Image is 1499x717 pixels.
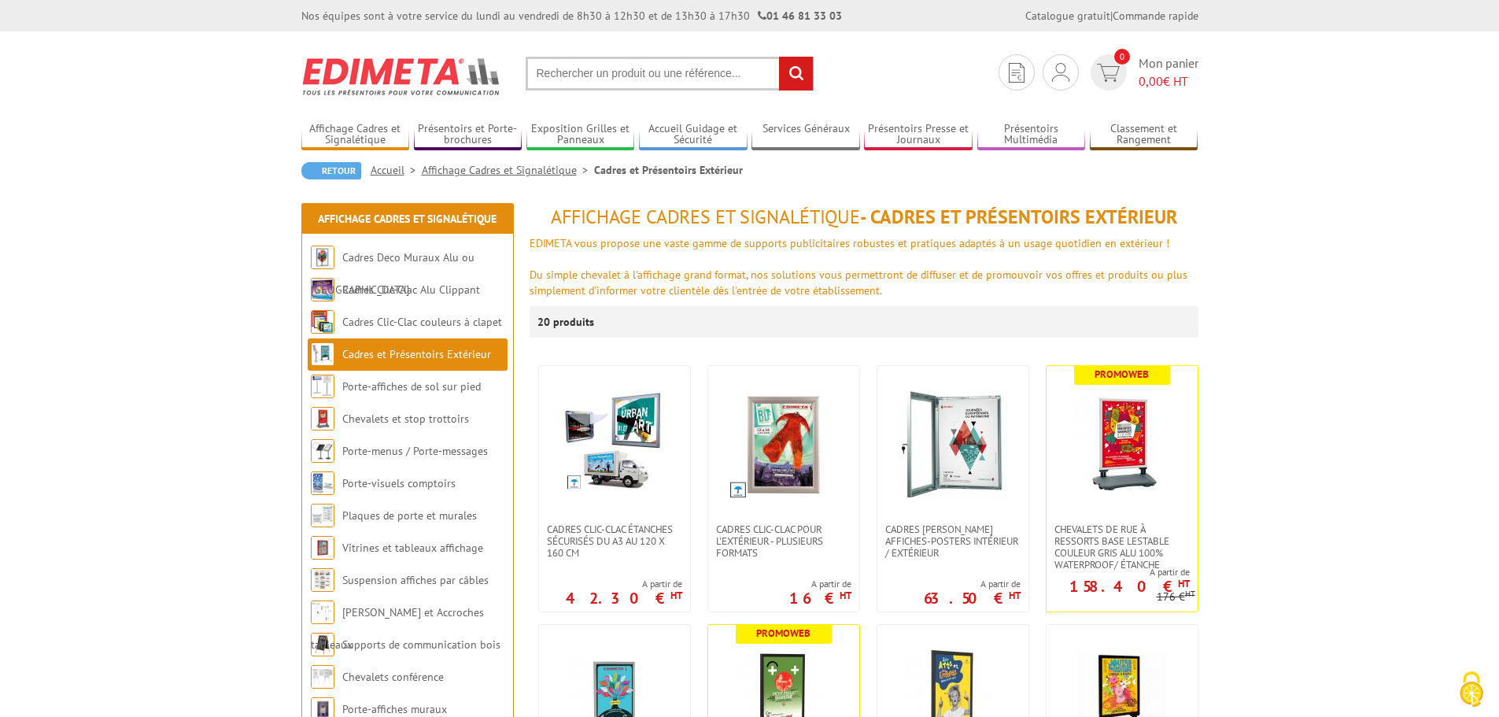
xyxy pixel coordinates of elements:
[1025,9,1110,23] a: Catalogue gratuit
[1114,49,1130,65] span: 0
[898,390,1008,500] img: Cadres vitrines affiches-posters intérieur / extérieur
[422,163,594,177] a: Affichage Cadres et Signalétique
[342,315,502,329] a: Cadres Clic-Clac couleurs à clapet
[1054,523,1190,571] span: Chevalets de rue à ressorts base lestable couleur Gris Alu 100% waterproof/ étanche
[547,523,682,559] span: Cadres Clic-Clac étanches sécurisés du A3 au 120 x 160 cm
[342,283,480,297] a: Cadres Clic-Clac Alu Clippant
[311,605,484,652] a: [PERSON_NAME] et Accroches tableaux
[342,573,489,587] a: Suspension affiches par câbles
[1139,72,1198,91] span: € HT
[342,508,477,523] a: Plaques de porte et murales
[864,122,973,148] a: Présentoirs Presse et Journaux
[311,504,334,527] img: Plaques de porte et murales
[311,407,334,431] img: Chevalets et stop trottoirs
[924,593,1021,603] p: 63.50 €
[1452,670,1491,709] img: Cookies (modal window)
[526,57,814,91] input: Rechercher un produit ou une référence...
[311,342,334,366] img: Cadres et Présentoirs Extérieur
[1052,63,1069,82] img: devis rapide
[311,568,334,592] img: Suspension affiches par câbles
[342,670,444,684] a: Chevalets conférence
[751,122,860,148] a: Services Généraux
[301,122,410,148] a: Affichage Cadres et Signalétique
[342,476,456,490] a: Porte-visuels comptoirs
[311,601,334,624] img: Cimaises et Accroches tableaux
[566,578,682,590] span: A partir de
[1178,577,1190,590] sup: HT
[342,412,469,426] a: Chevalets et stop trottoirs
[1009,63,1025,83] img: devis rapide
[537,306,596,338] p: 20 produits
[342,444,488,458] a: Porte-menus / Porte-messages
[530,267,1198,298] div: Du simple chevalet à l'affichage grand format, nos solutions vous permettront de diffuser et de p...
[594,162,743,178] li: Cadres et Présentoirs Extérieur
[342,347,491,361] a: Cadres et Présentoirs Extérieur
[311,375,334,398] img: Porte-affiches de sol sur pied
[1097,64,1120,82] img: devis rapide
[530,207,1198,227] h1: - Cadres et Présentoirs Extérieur
[789,578,851,590] span: A partir de
[301,162,361,179] a: Retour
[342,702,447,716] a: Porte-affiches muraux
[1069,582,1190,591] p: 158.40 €
[1095,368,1149,381] b: Promoweb
[779,57,813,91] input: rechercher
[563,390,666,492] img: Cadres Clic-Clac étanches sécurisés du A3 au 120 x 160 cm
[311,471,334,495] img: Porte-visuels comptoirs
[414,122,522,148] a: Présentoirs et Porte-brochures
[716,523,851,559] span: Cadres Clic-Clac pour l'extérieur - PLUSIEURS FORMATS
[1087,54,1198,91] a: devis rapide 0 Mon panier 0,00€ HT
[301,8,842,24] div: Nos équipes sont à votre service du lundi au vendredi de 8h30 à 12h30 et de 13h30 à 17h30
[885,523,1021,559] span: Cadres [PERSON_NAME] affiches-posters intérieur / extérieur
[539,523,690,559] a: Cadres Clic-Clac étanches sécurisés du A3 au 120 x 160 cm
[1185,588,1195,599] sup: HT
[371,163,422,177] a: Accueil
[1025,8,1198,24] div: |
[840,589,851,602] sup: HT
[1157,591,1195,603] p: 176 €
[639,122,748,148] a: Accueil Guidage et Sécurité
[530,235,1198,251] div: EDIMETA vous propose une vaste gamme de supports publicitaires robustes et pratiques adaptés à un...
[1113,9,1198,23] a: Commande rapide
[1139,73,1163,89] span: 0,00
[1090,122,1198,148] a: Classement et Rangement
[756,626,810,640] b: Promoweb
[311,665,334,689] img: Chevalets conférence
[977,122,1086,148] a: Présentoirs Multimédia
[924,578,1021,590] span: A partir de
[1009,589,1021,602] sup: HT
[670,589,682,602] sup: HT
[1067,390,1177,500] img: Chevalets de rue à ressorts base lestable couleur Gris Alu 100% waterproof/ étanche
[789,593,851,603] p: 16 €
[342,638,500,652] a: Supports de communication bois
[311,246,334,269] img: Cadres Deco Muraux Alu ou Bois
[342,541,483,555] a: Vitrines et tableaux affichage
[526,122,635,148] a: Exposition Grilles et Panneaux
[342,379,481,394] a: Porte-affiches de sol sur pied
[301,47,502,105] img: Edimeta
[877,523,1028,559] a: Cadres [PERSON_NAME] affiches-posters intérieur / extérieur
[708,523,859,559] a: Cadres Clic-Clac pour l'extérieur - PLUSIEURS FORMATS
[318,212,497,226] a: Affichage Cadres et Signalétique
[729,390,839,500] img: Cadres Clic-Clac pour l'extérieur - PLUSIEURS FORMATS
[1047,566,1190,578] span: A partir de
[311,250,474,297] a: Cadres Deco Muraux Alu ou [GEOGRAPHIC_DATA]
[551,205,860,229] span: Affichage Cadres et Signalétique
[1139,54,1198,91] span: Mon panier
[311,310,334,334] img: Cadres Clic-Clac couleurs à clapet
[566,593,682,603] p: 42.30 €
[1444,663,1499,717] button: Cookies (modal window)
[311,536,334,560] img: Vitrines et tableaux affichage
[1047,523,1198,571] a: Chevalets de rue à ressorts base lestable couleur Gris Alu 100% waterproof/ étanche
[758,9,842,23] strong: 01 46 81 33 03
[311,439,334,463] img: Porte-menus / Porte-messages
